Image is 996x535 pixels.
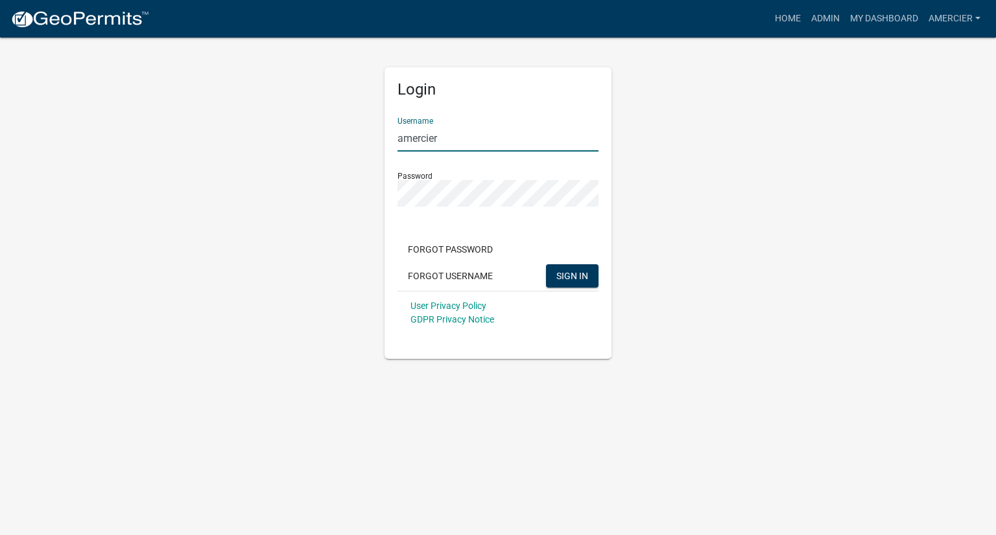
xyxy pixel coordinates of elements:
[410,314,494,324] a: GDPR Privacy Notice
[397,80,599,99] h5: Login
[923,6,986,31] a: amercier
[845,6,923,31] a: My Dashboard
[556,270,588,280] span: SIGN IN
[397,264,503,288] button: Forgot Username
[806,6,845,31] a: Admin
[410,301,486,311] a: User Privacy Policy
[770,6,806,31] a: Home
[546,264,599,288] button: SIGN IN
[397,238,503,261] button: Forgot Password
